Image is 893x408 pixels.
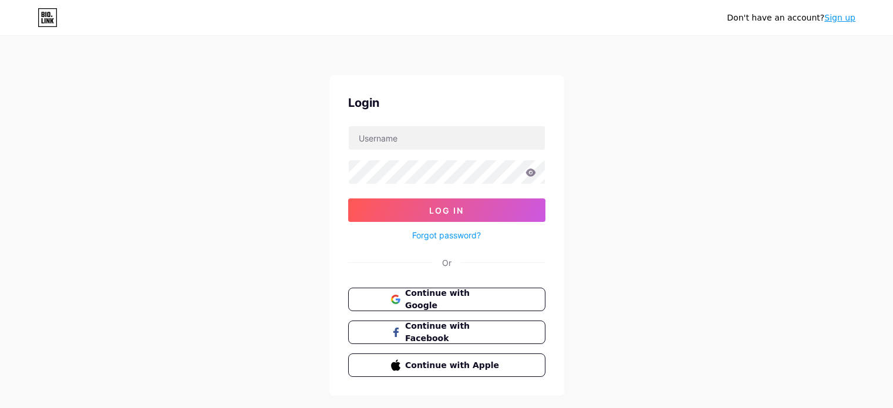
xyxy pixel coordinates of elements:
[412,229,481,241] a: Forgot password?
[349,126,545,150] input: Username
[824,13,855,22] a: Sign up
[405,359,502,372] span: Continue with Apple
[429,205,464,215] span: Log In
[405,287,502,312] span: Continue with Google
[348,321,545,344] button: Continue with Facebook
[348,94,545,112] div: Login
[442,257,451,269] div: Or
[727,12,855,24] div: Don't have an account?
[405,320,502,345] span: Continue with Facebook
[348,353,545,377] button: Continue with Apple
[348,198,545,222] button: Log In
[348,288,545,311] button: Continue with Google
